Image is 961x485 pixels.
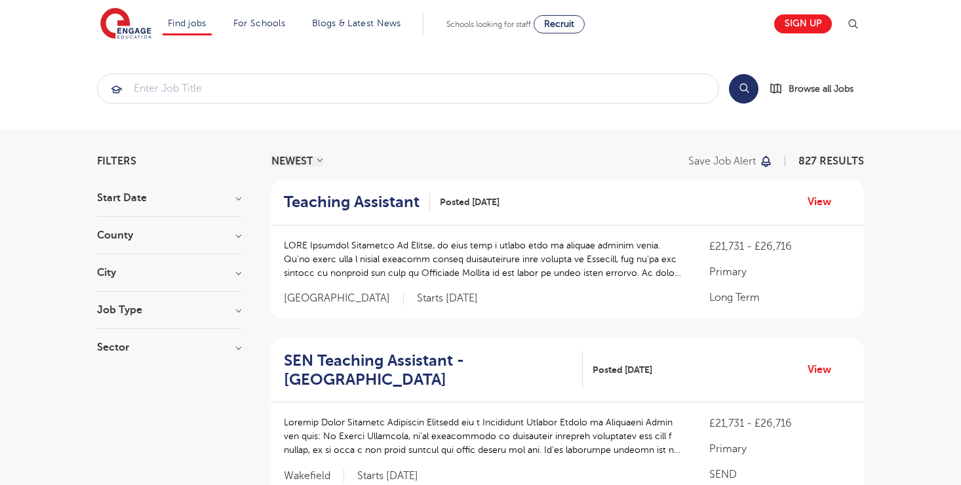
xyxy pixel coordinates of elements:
p: Primary [709,441,851,457]
span: Browse all Jobs [789,81,853,96]
a: Find jobs [168,18,206,28]
a: Sign up [774,14,832,33]
h3: City [97,267,241,278]
p: Starts [DATE] [357,469,418,483]
button: Search [729,74,758,104]
p: SEND [709,467,851,482]
p: Primary [709,264,851,280]
p: £21,731 - £26,716 [709,416,851,431]
h3: County [97,230,241,241]
div: Submit [97,73,719,104]
p: Save job alert [688,156,756,166]
p: Starts [DATE] [417,292,478,305]
span: [GEOGRAPHIC_DATA] [284,292,404,305]
button: Save job alert [688,156,773,166]
img: Engage Education [100,8,151,41]
span: Wakefield [284,469,344,483]
p: Loremip Dolor Sitametc Adipiscin Elitsedd eiu t Incididunt Utlabor Etdolo ma Aliquaeni Admin ven ... [284,416,683,457]
a: Browse all Jobs [769,81,864,96]
span: Schools looking for staff [446,20,531,29]
h2: SEN Teaching Assistant - [GEOGRAPHIC_DATA] [284,351,572,389]
a: SEN Teaching Assistant - [GEOGRAPHIC_DATA] [284,351,583,389]
h3: Start Date [97,193,241,203]
span: Posted [DATE] [593,363,652,377]
input: Submit [98,74,718,103]
a: For Schools [233,18,285,28]
h3: Job Type [97,305,241,315]
a: View [808,193,841,210]
h3: Sector [97,342,241,353]
a: Recruit [534,15,585,33]
h2: Teaching Assistant [284,193,420,212]
p: Long Term [709,290,851,305]
p: LORE Ipsumdol Sitametco Ad Elitse, do eius temp i utlabo etdo ma aliquae adminim venia. Qu’no exe... [284,239,683,280]
span: Recruit [544,19,574,29]
a: View [808,361,841,378]
span: Filters [97,156,136,166]
span: Posted [DATE] [440,195,500,209]
a: Teaching Assistant [284,193,430,212]
a: Blogs & Latest News [312,18,401,28]
p: £21,731 - £26,716 [709,239,851,254]
span: 827 RESULTS [798,155,864,167]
